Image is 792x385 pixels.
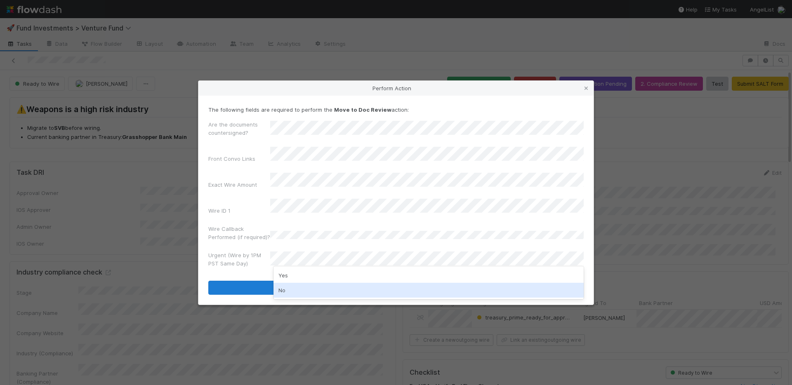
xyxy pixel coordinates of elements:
[208,106,584,114] p: The following fields are required to perform the action:
[273,268,584,283] div: Yes
[208,281,584,295] button: Move to Doc Review
[208,225,270,241] label: Wire Callback Performed (if required)?
[208,251,270,268] label: Urgent (Wire by 1PM PST Same Day)
[208,155,255,163] label: Front Convo Links
[208,181,257,189] label: Exact Wire Amount
[198,81,594,96] div: Perform Action
[208,120,270,137] label: Are the documents countersigned?
[208,207,231,215] label: Wire ID 1
[334,106,391,113] strong: Move to Doc Review
[273,283,584,298] div: No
